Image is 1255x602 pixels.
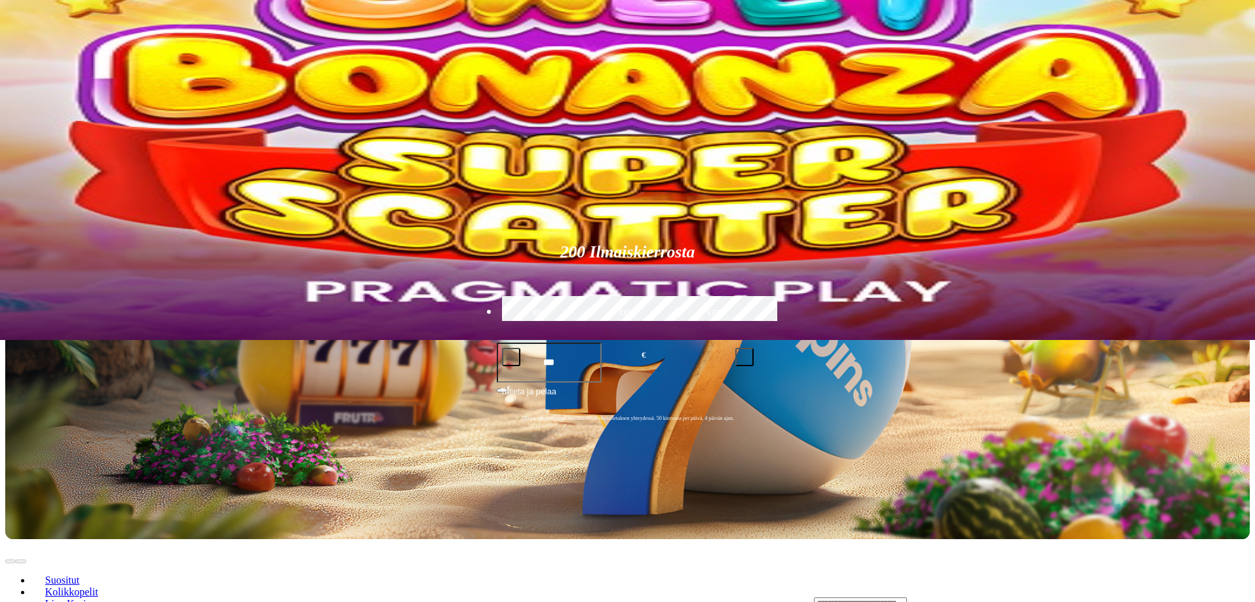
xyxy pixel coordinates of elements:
[31,570,93,590] a: Suositut
[507,384,511,392] span: €
[497,385,759,409] button: Talleta ja pelaa
[502,348,520,366] button: minus icon
[642,349,646,362] span: €
[16,559,26,563] button: next slide
[40,574,85,586] span: Suositut
[31,582,111,601] a: Kolikkopelit
[499,294,580,332] label: €50
[5,559,16,563] button: prev slide
[675,294,756,332] label: €250
[40,586,104,597] span: Kolikkopelit
[735,348,754,366] button: plus icon
[501,385,556,409] span: Talleta ja pelaa
[587,294,668,332] label: €150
